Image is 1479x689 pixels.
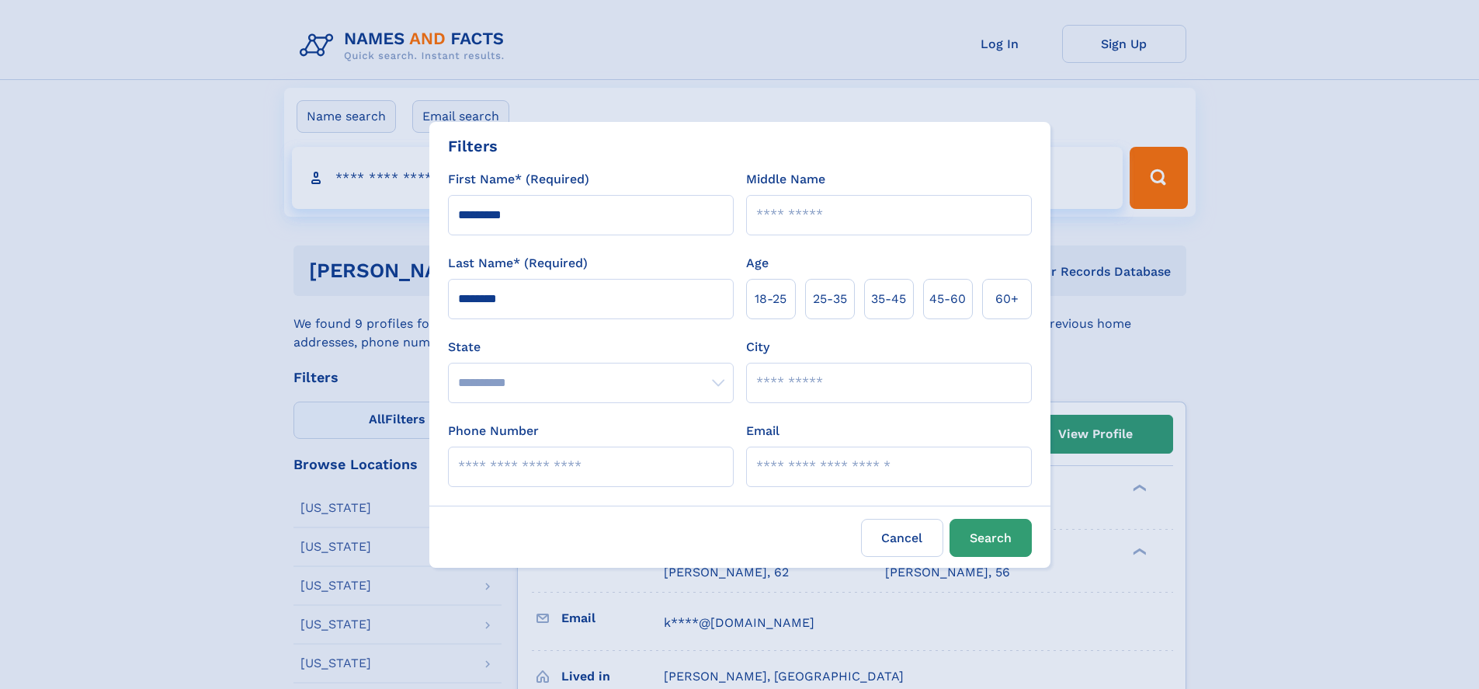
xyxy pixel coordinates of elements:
span: 35‑45 [871,290,906,308]
label: Cancel [861,519,943,557]
label: First Name* (Required) [448,170,589,189]
label: Middle Name [746,170,825,189]
div: Filters [448,134,498,158]
label: Last Name* (Required) [448,254,588,273]
span: 18‑25 [755,290,786,308]
button: Search [950,519,1032,557]
label: Email [746,422,779,440]
label: State [448,338,734,357]
label: Age [746,254,769,273]
label: City [746,338,769,357]
span: 60+ [995,290,1019,308]
span: 45‑60 [929,290,966,308]
span: 25‑35 [813,290,847,308]
label: Phone Number [448,422,539,440]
